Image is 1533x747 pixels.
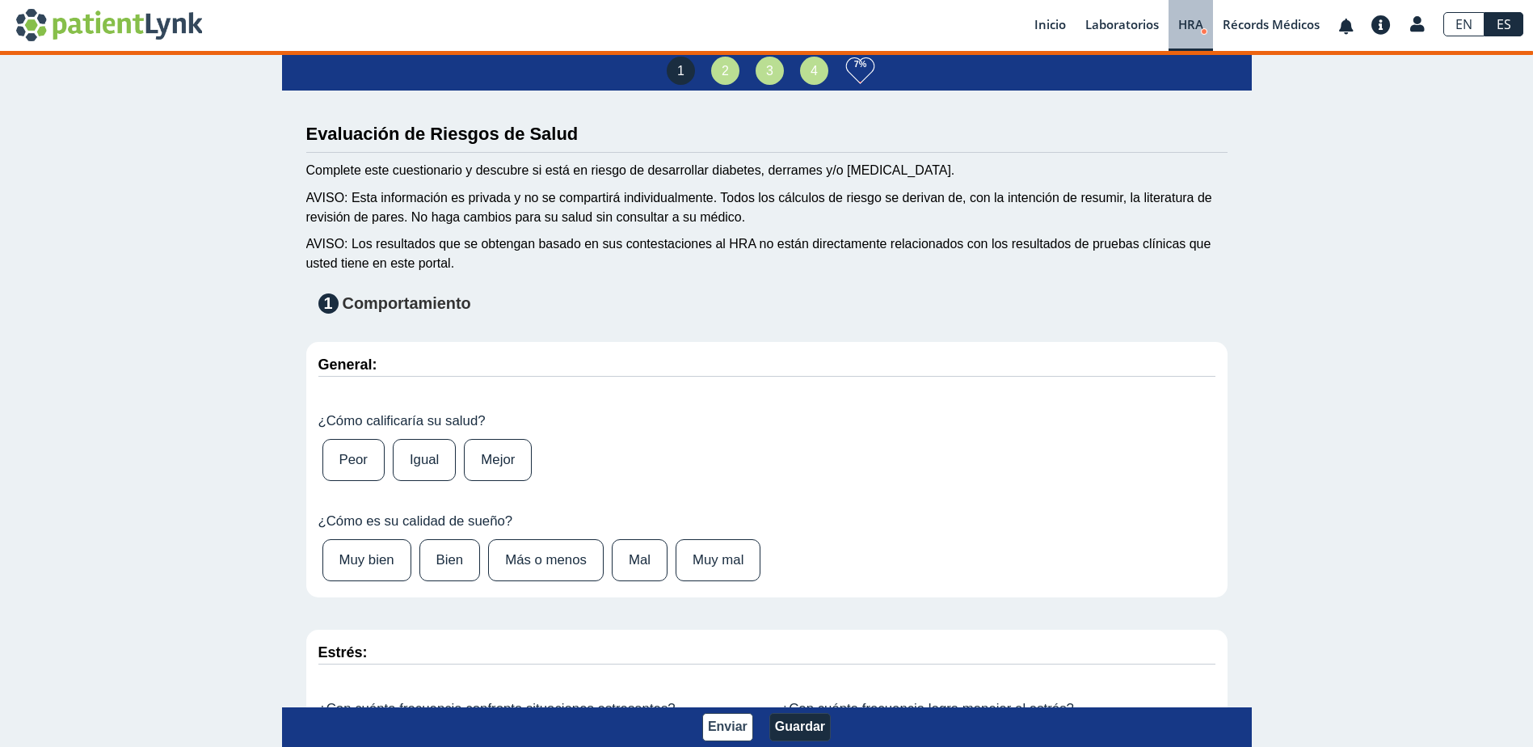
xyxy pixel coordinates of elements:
label: Igual [393,439,456,481]
h3: 7% [846,54,874,74]
strong: General: [318,357,377,373]
span: HRA [1178,16,1203,32]
div: Complete este cuestionario y descubre si está en riesgo de desarrollar diabetes, derrames y/o [ME... [306,161,1228,180]
label: Peor [322,439,385,481]
label: Mal [612,539,668,581]
label: ¿Con cuánta frecuencia logra manejar el estrés? [781,701,1215,717]
button: Guardar [769,713,831,741]
li: 2 [711,57,739,85]
label: ¿Cómo es su calidad de sueño? [318,513,1215,530]
h3: Evaluación de Riesgos de Salud [306,124,1228,144]
a: EN [1443,12,1485,36]
label: Mejor [464,439,532,481]
strong: Comportamiento [343,294,471,312]
label: Bien [419,539,481,581]
button: Enviar [702,713,753,741]
li: 1 [667,57,695,85]
strong: Estrés: [318,644,368,660]
a: ES [1485,12,1523,36]
label: Muy mal [676,539,760,581]
li: 4 [800,57,828,85]
div: AVISO: Los resultados que se obtengan basado en sus contestaciones al HRA no están directamente r... [306,234,1228,273]
label: Muy bien [322,539,411,581]
span: 1 [318,293,339,314]
label: Más o menos [488,539,604,581]
li: 3 [756,57,784,85]
label: ¿Cómo calificaría su salud? [318,413,1215,429]
label: ¿Con cuánta frecuencia confronta situaciones estresantes? [318,701,753,717]
div: AVISO: Esta información es privada y no se compartirá individualmente. Todos los cálculos de ries... [306,188,1228,227]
